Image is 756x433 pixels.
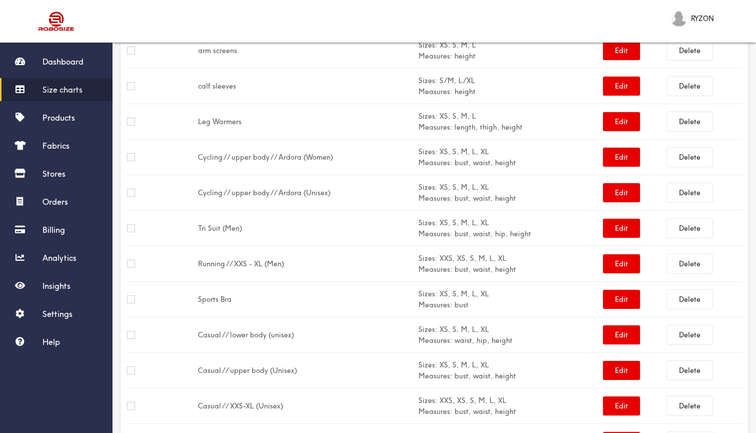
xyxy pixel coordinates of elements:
td: Sports Bra [196,282,417,317]
b: Measures: [418,336,452,345]
b: Sizes: [418,289,437,298]
td: XS, S, M, L length, thigh, height [417,104,601,140]
b: Sizes: [418,254,437,263]
span: Size charts [42,85,82,95]
b: Measures: [418,194,452,203]
td: XS, S, M, L, XL bust, waist, height [417,175,601,211]
span: Stores [42,169,65,179]
button: Edit [603,325,640,344]
button: Delete [667,361,712,380]
b: Sizes: [418,112,437,121]
td: XS, S, M, L, XL bust, waist, height [417,140,601,175]
button: Edit [603,41,640,60]
button: Delete [667,254,712,273]
span: Analytics [42,253,76,263]
td: Cycling // upper body // Ardora (Unisex) [196,175,417,211]
button: Delete [667,219,712,238]
span: Settings [42,309,72,319]
span: RYZON [691,13,714,24]
b: Sizes: [418,76,437,85]
button: Delete [667,148,712,167]
td: Leg Warmers [196,104,417,140]
b: Sizes: [418,396,437,405]
button: Edit [603,290,640,309]
b: Sizes: [418,183,437,192]
b: Measures: [418,265,452,274]
td: Casual // XXS-XL (Unisex) [196,388,417,424]
td: S/M, L/XL height [417,69,601,104]
button: Edit [603,112,640,131]
button: Delete [667,41,712,60]
b: Measures: [418,300,452,309]
button: Delete [667,325,712,344]
td: XXS, XS, S, M, L, XL bust, waist, height [417,246,601,282]
span: Help [42,337,60,347]
td: Tri Suit (Men) [196,211,417,246]
span: Fabrics [42,141,69,151]
button: Edit [603,77,640,96]
img: Robosize [19,8,94,35]
button: Delete [667,112,712,131]
b: Measures: [418,123,452,132]
td: XS, S, M, L, XL bust, waist, height [417,353,601,388]
b: Measures: [418,87,452,96]
button: Delete [667,290,712,309]
b: Sizes: [418,325,437,334]
b: Measures: [418,407,452,416]
b: Sizes: [418,360,437,369]
b: Sizes: [418,147,437,156]
td: calf sleeves [196,69,417,104]
td: XXS, XS, S, M, L, XL bust, waist, height [417,388,601,424]
td: arm screens [196,33,417,69]
span: Orders [42,197,68,207]
button: Delete [667,183,712,202]
button: Delete [667,396,712,415]
img: RYZON [671,11,687,27]
button: Edit [603,219,640,238]
b: Sizes: [418,41,437,50]
td: Casual // upper body (Unisex) [196,353,417,388]
span: Insights [42,281,70,291]
b: Sizes: [418,218,437,227]
button: Edit [603,183,640,202]
b: Measures: [418,158,452,167]
td: XS, S, M, L, XL bust [417,282,601,317]
span: Billing [42,225,65,235]
button: Delete [667,77,712,96]
td: XS, S, M, L, XL waist, hip, height [417,317,601,353]
button: Edit [603,148,640,167]
b: Measures: [418,229,452,238]
td: Cycling // upper body // Ardora (Women) [196,140,417,175]
button: Edit [603,361,640,380]
span: Dashboard [42,57,83,67]
td: Casual // lower body (unisex) [196,317,417,353]
b: Measures: [418,371,452,380]
td: XS, S, M, L, XL bust, waist, hip, height [417,211,601,246]
td: XS, S, M, L height [417,33,601,69]
span: Products [42,113,75,123]
b: Measures: [418,52,452,61]
button: Edit [603,396,640,415]
button: Edit [603,254,640,273]
td: Running // XXS - XL (Men) [196,246,417,282]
